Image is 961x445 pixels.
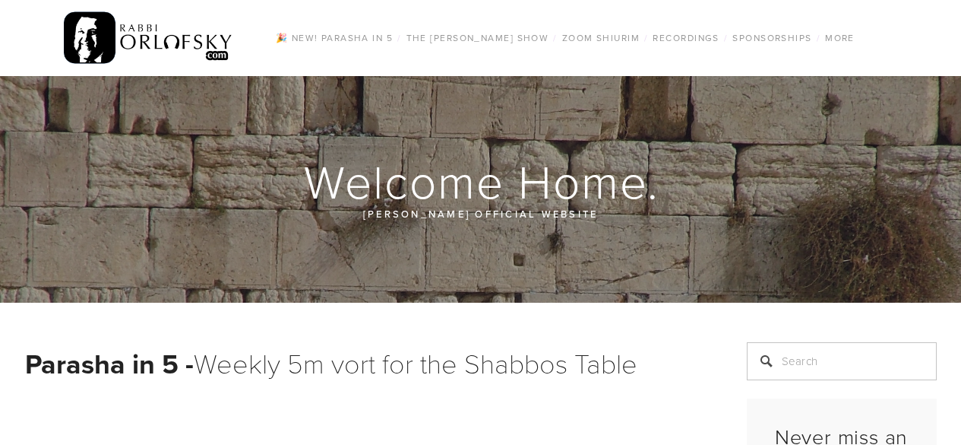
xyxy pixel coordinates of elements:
span: / [817,31,820,44]
img: RabbiOrlofsky.com [64,8,233,68]
h1: Welcome Home. [25,157,938,205]
p: [PERSON_NAME] official website [116,205,846,222]
a: Recordings [648,28,723,48]
a: More [820,28,859,48]
a: Zoom Shiurim [558,28,644,48]
h1: Weekly 5m vort for the Shabbos Table [25,342,709,384]
a: Sponsorships [728,28,816,48]
span: / [397,31,401,44]
span: / [724,31,728,44]
span: / [553,31,557,44]
a: The [PERSON_NAME] Show [402,28,554,48]
a: 🎉 NEW! Parasha in 5 [271,28,397,48]
strong: Parasha in 5 - [25,344,194,383]
span: / [644,31,648,44]
input: Search [747,342,937,380]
